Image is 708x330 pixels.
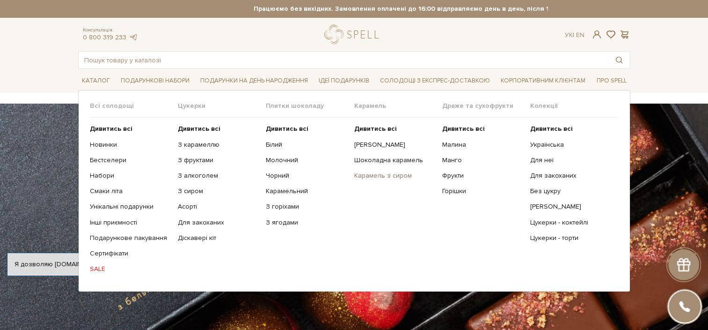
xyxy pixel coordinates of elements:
[530,187,611,195] a: Без цукру
[442,172,523,180] a: Фрукти
[117,74,193,88] span: Подарункові набори
[266,141,347,149] a: Білий
[178,202,259,211] a: Асорті
[90,187,171,195] a: Смаки літа
[90,172,171,180] a: Набори
[178,156,259,165] a: З фруктами
[354,102,442,110] span: Карамель
[90,141,171,149] a: Новинки
[530,125,573,133] b: Дивитись всі
[530,234,611,242] a: Цукерки - торти
[376,73,494,89] a: Солодощі з експрес-доставкою
[90,218,171,227] a: Інші приємності
[90,156,171,165] a: Бестселери
[178,172,259,180] a: З алкоголем
[129,33,138,41] a: telegram
[7,260,261,269] div: Я дозволяю [DOMAIN_NAME] використовувати
[530,218,611,227] a: Цукерки - коктейлі
[83,33,126,41] a: 0 800 319 233
[442,156,523,165] a: Манго
[530,172,611,180] a: Для закоханих
[90,234,171,242] a: Подарункове пакування
[178,102,266,110] span: Цукерки
[354,156,435,165] a: Шоколадна карамель
[354,125,435,133] a: Дивитись всі
[530,102,618,110] span: Колекції
[442,125,485,133] b: Дивитись всі
[530,156,611,165] a: Для неї
[90,102,178,110] span: Всі солодощі
[576,31,584,39] a: En
[178,125,259,133] a: Дивитись всі
[266,125,347,133] a: Дивитись всі
[266,156,347,165] a: Молочний
[178,125,220,133] b: Дивитись всі
[78,90,630,292] div: Каталог
[354,125,396,133] b: Дивитись всі
[266,125,308,133] b: Дивитись всі
[530,125,611,133] a: Дивитись всі
[354,172,435,180] a: Карамель з сиром
[530,202,611,211] a: [PERSON_NAME]
[90,125,171,133] a: Дивитись всі
[442,102,530,110] span: Драже та сухофрукти
[266,187,347,195] a: Карамельний
[90,265,171,273] a: SALE
[324,25,383,44] a: logo
[178,234,259,242] a: Діскавері кіт
[354,141,435,149] a: [PERSON_NAME]
[608,52,630,68] button: Пошук товару у каталозі
[565,31,584,39] div: Ук
[442,125,523,133] a: Дивитись всі
[83,27,138,33] span: Консультація:
[442,187,523,195] a: Горішки
[78,74,114,88] span: Каталог
[90,125,132,133] b: Дивитись всі
[573,31,574,39] span: |
[266,172,347,180] a: Чорний
[266,218,347,227] a: З ягодами
[178,218,259,227] a: Для закоханих
[530,141,611,149] a: Українська
[497,73,589,89] a: Корпоративним клієнтам
[442,141,523,149] a: Малина
[266,102,354,110] span: Плитки шоколаду
[79,52,608,68] input: Пошук товару у каталозі
[592,74,630,88] span: Про Spell
[197,74,312,88] span: Подарунки на День народження
[266,202,347,211] a: З горіхами
[90,249,171,258] a: Сертифікати
[90,202,171,211] a: Унікальні подарунки
[178,187,259,195] a: З сиром
[315,74,373,88] span: Ідеї подарунків
[178,141,259,149] a: З карамеллю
